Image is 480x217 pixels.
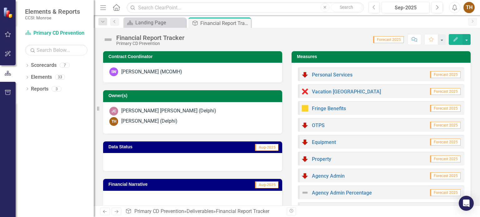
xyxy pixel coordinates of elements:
[430,122,461,129] span: Forecast 2025
[312,190,372,196] a: Agency Admin Percentage
[312,106,346,111] a: Fringe Benefits
[382,2,430,13] button: Sep-2025
[125,19,184,27] a: Landing Page
[301,88,309,95] img: Data Error
[109,107,118,116] div: JC
[301,155,309,163] img: Below Plan
[312,139,336,145] a: Equipment
[301,105,309,112] img: Caution
[384,4,427,12] div: Sep-2025
[463,2,475,13] button: TH
[312,122,325,128] a: OTPS
[312,173,345,179] a: Agency Admin
[430,105,461,112] span: Forecast 2025
[430,189,461,196] span: Forecast 2025
[125,208,282,215] div: » »
[109,67,118,76] div: SW
[31,86,48,93] a: Reports
[25,15,80,20] small: CCSI: Monroe
[31,62,57,69] a: Scorecards
[25,45,87,56] input: Search Below...
[255,144,278,151] span: Aug-2025
[331,3,362,12] button: Search
[301,121,309,129] img: Below Plan
[108,182,214,187] h3: Financial Narrative
[121,107,216,115] div: [PERSON_NAME] [PERSON_NAME] (Delphi)
[200,19,249,27] div: Financial Report Tracker
[108,93,279,98] h3: Owner(s)
[25,30,87,37] a: Primary CD Prevention
[459,196,474,211] div: Open Intercom Messenger
[340,5,353,10] span: Search
[31,74,52,81] a: Elements
[255,181,278,188] span: Aug-2025
[103,35,113,45] img: Not Defined
[127,2,363,13] input: Search ClearPoint...
[430,139,461,145] span: Forecast 2025
[301,138,309,146] img: Below Plan
[216,208,269,214] div: Financial Report Tracker
[60,63,70,68] div: 7
[109,117,118,126] div: TH
[430,88,461,95] span: Forecast 2025
[108,54,279,59] h3: Contract Coordinator
[55,75,65,80] div: 33
[430,71,461,78] span: Forecast 2025
[312,89,381,95] a: Vacation [GEOGRAPHIC_DATA]
[312,72,352,78] a: Personal Services
[52,86,62,91] div: 3
[134,208,184,214] a: Primary CD Prevention
[301,172,309,180] img: Below Plan
[121,118,177,125] div: [PERSON_NAME] (Delphi)
[312,156,331,162] a: Property
[116,34,184,41] div: Financial Report Tracker
[301,71,309,78] img: Below Plan
[430,172,461,179] span: Forecast 2025
[187,208,213,214] a: Deliverables
[135,19,184,27] div: Landing Page
[430,155,461,162] span: Forecast 2025
[301,189,309,196] img: Not Defined
[373,36,404,43] span: Forecast 2025
[297,54,467,59] h3: Measures
[3,7,14,18] img: ClearPoint Strategy
[25,8,80,15] span: Elements & Reports
[121,68,182,76] div: [PERSON_NAME] (MCOMH)
[116,41,184,46] div: Primary CD Prevention
[108,145,194,149] h3: Data Status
